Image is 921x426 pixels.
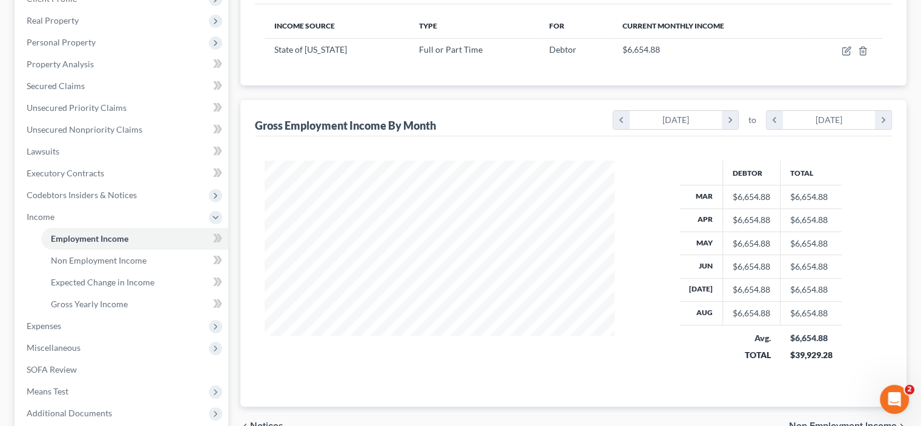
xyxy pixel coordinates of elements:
span: Current Monthly Income [622,21,724,30]
a: Property Analysis [17,53,228,75]
span: Non Employment Income [51,255,147,265]
span: Income Source [274,21,335,30]
span: 2 [905,385,914,394]
a: Unsecured Nonpriority Claims [17,119,228,141]
td: $6,654.88 [780,185,842,208]
th: Total [780,161,842,185]
span: Property Analysis [27,59,94,69]
td: $6,654.88 [780,208,842,231]
i: chevron_left [767,111,783,129]
td: $6,654.88 [780,231,842,255]
span: Miscellaneous [27,342,81,353]
span: Additional Documents [27,408,112,418]
th: Aug [679,302,723,325]
span: State of [US_STATE] [274,44,347,55]
span: Full or Part Time [419,44,483,55]
div: $6,654.88 [790,332,832,344]
a: Executory Contracts [17,162,228,184]
span: Expected Change in Income [51,277,154,287]
th: Debtor [722,161,780,185]
a: SOFA Review [17,359,228,381]
th: Mar [679,185,723,208]
span: to [748,114,756,126]
a: Gross Yearly Income [41,293,228,315]
span: SOFA Review [27,364,77,374]
span: Expenses [27,321,61,331]
span: For [549,21,564,30]
span: Gross Yearly Income [51,299,128,309]
a: Unsecured Priority Claims [17,97,228,119]
th: Apr [679,208,723,231]
div: $6,654.88 [733,307,770,319]
td: $6,654.88 [780,302,842,325]
span: Codebtors Insiders & Notices [27,190,137,200]
i: chevron_right [722,111,738,129]
span: Unsecured Priority Claims [27,102,127,113]
span: Real Property [27,15,79,25]
i: chevron_right [875,111,891,129]
div: $39,929.28 [790,349,832,361]
a: Non Employment Income [41,250,228,271]
span: $6,654.88 [622,44,660,55]
th: [DATE] [679,278,723,301]
a: Lawsuits [17,141,228,162]
a: Secured Claims [17,75,228,97]
a: Employment Income [41,228,228,250]
span: Lawsuits [27,146,59,156]
div: $6,654.88 [733,191,770,203]
td: $6,654.88 [780,278,842,301]
div: Gross Employment Income By Month [255,118,436,133]
span: Executory Contracts [27,168,104,178]
span: Debtor [549,44,576,55]
td: $6,654.88 [780,255,842,278]
a: Expected Change in Income [41,271,228,293]
th: Jun [679,255,723,278]
span: Unsecured Nonpriority Claims [27,124,142,135]
div: [DATE] [783,111,876,129]
span: Means Test [27,386,68,396]
div: $6,654.88 [733,284,770,296]
iframe: Intercom live chat [880,385,909,414]
div: $6,654.88 [733,214,770,226]
span: Employment Income [51,233,128,244]
div: [DATE] [630,111,722,129]
th: May [679,231,723,255]
div: TOTAL [732,349,770,361]
span: Secured Claims [27,81,85,91]
div: $6,654.88 [733,261,770,273]
span: Income [27,211,54,222]
span: Type [419,21,437,30]
div: Avg. [732,332,770,344]
div: $6,654.88 [733,238,770,250]
i: chevron_left [613,111,630,129]
span: Personal Property [27,37,96,47]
